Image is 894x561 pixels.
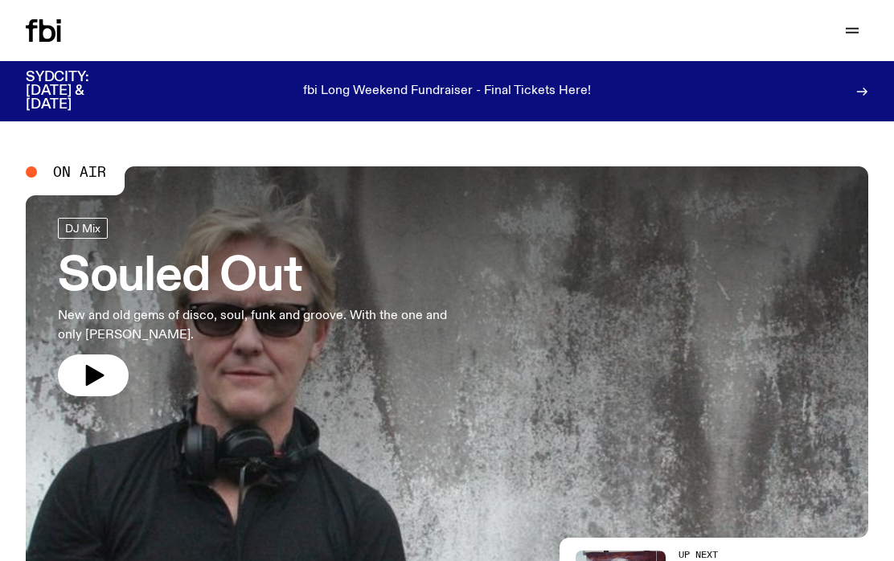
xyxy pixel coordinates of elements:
[58,218,108,239] a: DJ Mix
[26,71,129,112] h3: SYDCITY: [DATE] & [DATE]
[53,165,106,179] span: On Air
[58,255,470,300] h3: Souled Out
[303,84,591,99] p: fbi Long Weekend Fundraiser - Final Tickets Here!
[679,551,820,559] h2: Up Next
[58,218,470,396] a: Souled OutNew and old gems of disco, soul, funk and groove. With the one and only [PERSON_NAME].
[65,222,100,234] span: DJ Mix
[58,306,470,345] p: New and old gems of disco, soul, funk and groove. With the one and only [PERSON_NAME].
